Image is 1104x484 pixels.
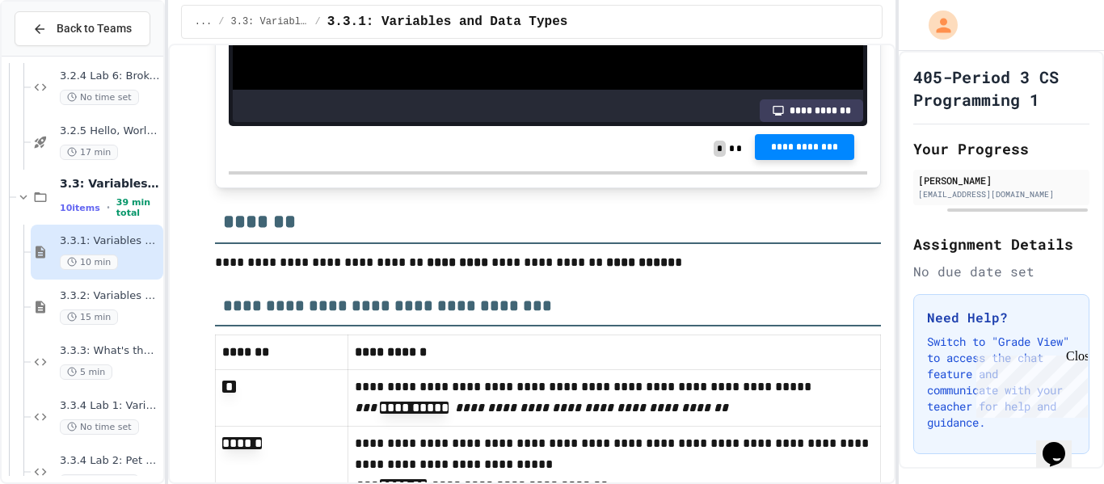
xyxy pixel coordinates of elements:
[918,188,1085,200] div: [EMAIL_ADDRESS][DOMAIN_NAME]
[912,6,962,44] div: My Account
[60,289,160,303] span: 3.3.2: Variables and Data Types - Review
[60,399,160,413] span: 3.3.4 Lab 1: Variable Name Corrector
[60,69,160,83] span: 3.2.4 Lab 6: Broken Message System
[57,20,132,37] span: Back to Teams
[60,454,160,468] span: 3.3.4 Lab 2: Pet Store Inventory
[927,308,1076,327] h3: Need Help?
[913,65,1089,111] h1: 405-Period 3 CS Programming 1
[60,255,118,270] span: 10 min
[60,309,118,325] span: 15 min
[1036,419,1088,468] iframe: chat widget
[195,15,213,28] span: ...
[913,262,1089,281] div: No due date set
[327,12,568,32] span: 3.3.1: Variables and Data Types
[913,137,1089,160] h2: Your Progress
[60,419,139,435] span: No time set
[60,145,118,160] span: 17 min
[60,124,160,138] span: 3.2.5 Hello, World - Quiz
[927,334,1076,431] p: Switch to "Grade View" to access the chat feature and communicate with your teacher for help and ...
[60,176,160,191] span: 3.3: Variables and Data Types
[315,15,321,28] span: /
[60,344,160,358] span: 3.3.3: What's the Type?
[970,349,1088,418] iframe: chat widget
[918,173,1085,187] div: [PERSON_NAME]
[60,90,139,105] span: No time set
[60,234,160,248] span: 3.3.1: Variables and Data Types
[60,364,112,380] span: 5 min
[116,197,160,218] span: 39 min total
[913,233,1089,255] h2: Assignment Details
[218,15,224,28] span: /
[231,15,309,28] span: 3.3: Variables and Data Types
[107,201,110,214] span: •
[60,203,100,213] span: 10 items
[15,11,150,46] button: Back to Teams
[6,6,112,103] div: Chat with us now!Close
